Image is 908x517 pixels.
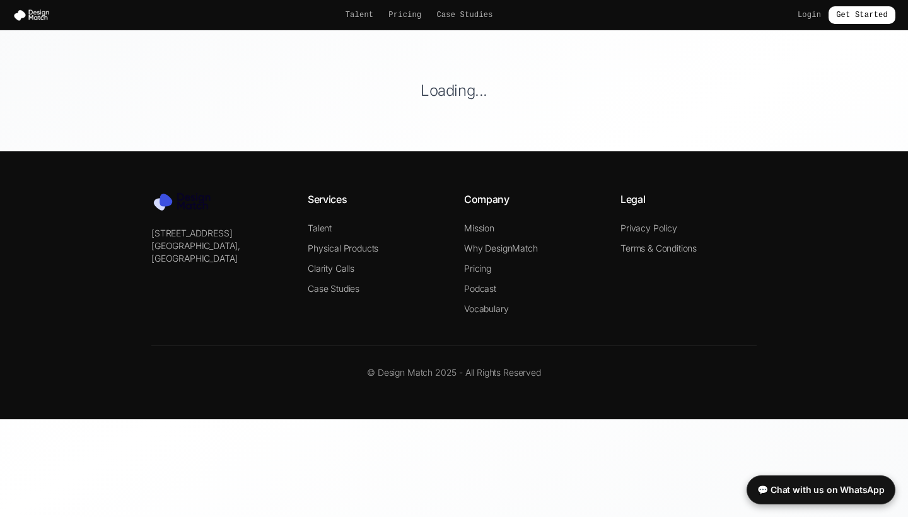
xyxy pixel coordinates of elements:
h1: Loading... [28,81,880,101]
a: 💬 Chat with us on WhatsApp [747,475,895,504]
a: Clarity Calls [308,263,354,274]
a: Pricing [388,10,421,20]
a: Talent [308,223,332,233]
a: Get Started [829,6,895,24]
h4: Services [308,192,444,207]
a: Login [798,10,821,20]
a: Case Studies [436,10,492,20]
p: © Design Match 2025 - All Rights Reserved [151,366,757,379]
a: Mission [464,223,494,233]
a: Why DesignMatch [464,243,538,253]
a: Terms & Conditions [620,243,697,253]
a: Case Studies [308,283,359,294]
h4: Company [464,192,600,207]
a: Pricing [464,263,491,274]
a: Privacy Policy [620,223,677,233]
a: Physical Products [308,243,378,253]
a: Vocabulary [464,303,508,314]
a: Talent [346,10,374,20]
p: [STREET_ADDRESS] [151,227,288,240]
img: Design Match [13,9,55,21]
p: [GEOGRAPHIC_DATA], [GEOGRAPHIC_DATA] [151,240,288,265]
img: Design Match [151,192,221,212]
h4: Legal [620,192,757,207]
a: Podcast [464,283,496,294]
